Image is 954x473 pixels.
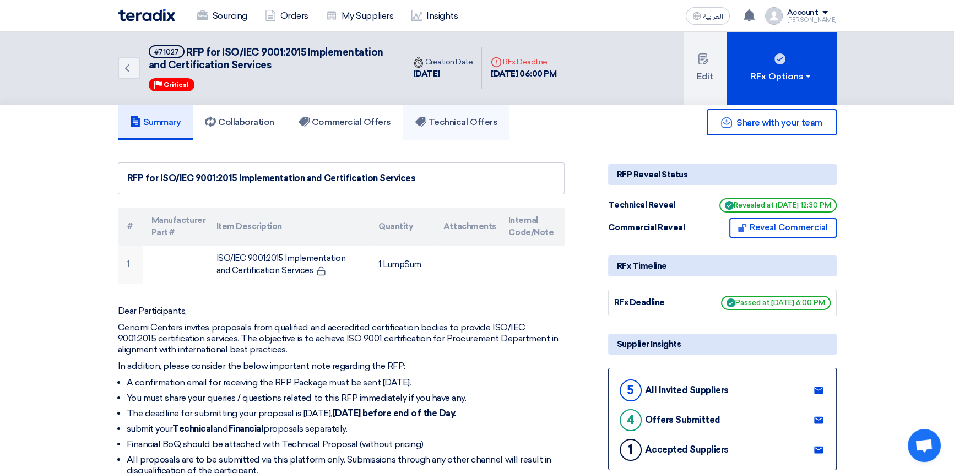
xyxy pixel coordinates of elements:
h5: Technical Offers [415,117,497,128]
li: The deadline for submitting your proposal is [DATE], [127,408,565,419]
span: Share with your team [736,117,822,128]
li: submit your and proposals separately. [127,423,565,434]
div: Technical Reveal [608,199,691,211]
div: 5 [620,379,642,401]
div: RFP for ISO/IEC 9001:2015 Implementation and Certification Services [127,172,555,185]
img: Teradix logo [118,9,175,21]
div: 4 [620,409,642,431]
a: Summary [118,105,193,140]
th: # [118,208,143,246]
li: You must share your queries / questions related to this RFP immediately if you have any. [127,393,565,404]
span: Critical [164,81,189,89]
th: Quantity [370,208,435,246]
th: Manufacturer Part # [143,208,208,246]
a: Collaboration [193,105,286,140]
button: RFx Options [727,32,837,105]
td: 1 [118,246,143,284]
div: 1 [620,439,642,461]
li: A confirmation email for receiving the RFP Package must be sent [DATE]. [127,377,565,388]
div: RFx Options [750,70,812,83]
div: Offers Submitted [645,415,720,425]
div: RFP Reveal Status [608,164,837,185]
a: Sourcing [188,4,256,28]
button: العربية [686,7,730,25]
div: Commercial Reveal [608,221,691,234]
strong: [DATE] before end of the Day. [332,408,456,418]
div: [DATE] 06:00 PM [491,68,556,80]
td: 1 LumpSum [370,246,435,284]
th: Item Description [208,208,370,246]
p: In addition, please consider the below important note regarding the RFP: [118,361,565,372]
div: [DATE] [413,68,473,80]
p: Dear Participants, [118,306,565,317]
div: Accepted Suppliers [645,444,729,455]
a: Commercial Offers [286,105,403,140]
div: [PERSON_NAME] [787,17,837,23]
div: All Invited Suppliers [645,385,729,395]
th: Internal Code/Note [500,208,565,246]
h5: RFP for ISO/IEC 9001:2015 Implementation and Certification Services [149,45,391,72]
span: Revealed at [DATE] 12:30 PM [719,198,837,213]
span: العربية [703,13,723,20]
button: Edit [684,32,727,105]
h5: Collaboration [205,117,274,128]
h5: Summary [130,117,181,128]
div: RFx Timeline [608,255,837,276]
a: Open chat [908,429,941,462]
div: Creation Date [413,56,473,68]
div: #71027 [154,48,179,56]
li: Financial BoQ should be attached with Technical Proposal (without pricing) [127,439,565,450]
div: RFx Deadline [614,296,697,309]
span: RFP for ISO/IEC 9001:2015 Implementation and Certification Services [149,46,383,71]
strong: Technical [172,423,213,434]
td: ISO/IEC 9001:2015 Implementation and Certification Services [208,246,370,284]
h5: Commercial Offers [299,117,391,128]
button: Reveal Commercial [729,218,837,238]
strong: Financial [228,423,263,434]
div: RFx Deadline [491,56,556,68]
a: Orders [256,4,317,28]
span: Passed at [DATE] 6:00 PM [721,296,831,310]
a: My Suppliers [317,4,402,28]
img: profile_test.png [765,7,783,25]
p: Cenomi Centers invites proposals from qualified and accredited certification bodies to provide IS... [118,322,565,355]
div: Account [787,8,819,18]
a: Technical Offers [403,105,509,140]
div: Supplier Insights [608,334,837,355]
th: Attachments [435,208,500,246]
a: Insights [402,4,467,28]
